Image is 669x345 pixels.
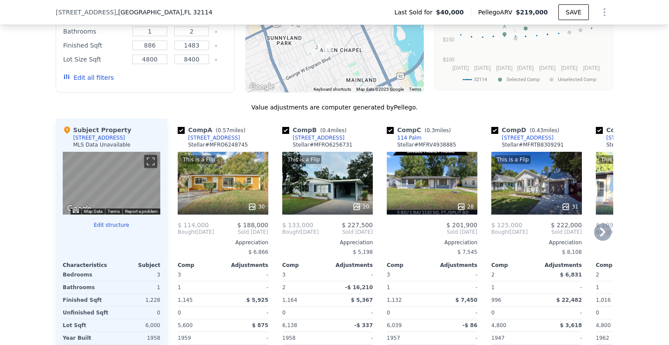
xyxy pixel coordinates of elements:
[63,73,114,82] button: Edit all filters
[387,229,477,236] span: Sold [DATE]
[63,281,110,294] div: Bathrooms
[178,134,240,141] a: [STREET_ADDRESS]
[329,307,373,319] div: -
[108,209,120,214] a: Terms (opens in new tab)
[561,65,578,71] text: [DATE]
[596,322,611,328] span: 4,800
[282,322,297,328] span: 6,138
[596,297,611,303] span: 1,016
[387,239,477,246] div: Appreciation
[491,332,535,344] div: 1947
[63,294,110,306] div: Finished Sqft
[397,141,456,148] div: Stellar # MFRV4938885
[345,284,373,290] span: -$ 16,210
[290,18,307,40] div: 829 Madison Ave
[491,297,501,303] span: 996
[387,281,430,294] div: 1
[225,269,268,281] div: -
[63,25,127,38] div: Bathrooms
[556,297,582,303] span: $ 22,482
[282,229,301,236] span: Bought
[63,126,131,134] div: Subject Property
[116,8,213,17] span: , [GEOGRAPHIC_DATA]
[218,127,230,133] span: 0.57
[394,8,436,17] span: Last Sold for
[282,126,350,134] div: Comp B
[409,87,421,92] a: Terms (opens in new tab)
[214,58,218,61] button: Clear
[538,332,582,344] div: -
[457,249,477,255] span: $ 7,545
[65,203,94,215] img: Google
[579,20,582,25] text: J
[111,262,160,269] div: Subject
[516,9,548,16] span: $219,000
[73,209,79,213] button: Keyboard shortcuts
[387,297,402,303] span: 1,132
[387,272,390,278] span: 3
[507,77,540,82] text: Selected Comp
[502,141,564,148] div: Stellar # MFRTB8309291
[188,134,240,141] div: [STREET_ADDRESS]
[596,332,639,344] div: 1962
[282,332,326,344] div: 1958
[491,222,522,229] span: $ 125,000
[351,297,373,303] span: $ 5,367
[214,44,218,48] button: Clear
[491,281,535,294] div: 1
[73,134,125,141] div: [STREET_ADDRESS]
[596,281,639,294] div: 1
[496,65,513,71] text: [DATE]
[248,249,268,255] span: $ 6,866
[178,229,214,236] div: [DATE]
[537,262,582,269] div: Adjustments
[491,272,495,278] span: 2
[113,294,160,306] div: 1,228
[317,127,350,133] span: ( miles)
[63,269,110,281] div: Bedrooms
[491,262,537,269] div: Comp
[178,297,193,303] span: 1,145
[63,319,110,331] div: Lot Sqft
[282,229,319,236] div: [DATE]
[558,4,589,20] button: SAVE
[397,134,422,141] div: 114 Palm
[63,53,127,65] div: Lot Size Sqft
[225,281,268,294] div: -
[558,77,596,82] text: Unselected Comp
[514,28,517,33] text: L
[214,30,218,34] button: Clear
[434,269,477,281] div: -
[596,222,627,229] span: $ 109,900
[387,322,402,328] span: 6,039
[63,332,110,344] div: Year Built
[188,141,248,148] div: Stellar # MFRO6248745
[356,87,404,92] span: Map data ©2025 Google
[248,202,265,211] div: 30
[113,281,160,294] div: 1
[178,222,209,229] span: $ 114,000
[434,307,477,319] div: -
[113,269,160,281] div: 3
[491,310,495,316] span: 0
[178,281,221,294] div: 1
[329,332,373,344] div: -
[443,37,455,43] text: $150
[181,155,217,164] div: This is a Flip
[56,8,116,17] span: [STREET_ADDRESS]
[528,229,582,236] span: Sold [DATE]
[63,262,111,269] div: Characteristics
[63,152,160,215] div: Street View
[474,65,491,71] text: [DATE]
[178,229,196,236] span: Bought
[453,65,469,71] text: [DATE]
[293,141,352,148] div: Stellar # MFRO6256731
[606,134,658,141] div: [STREET_ADDRESS]
[434,332,477,344] div: -
[282,262,328,269] div: Comp
[214,229,268,236] span: Sold [DATE]
[596,3,613,21] button: Show Options
[73,141,131,148] div: MLS Data Unavailable
[434,281,477,294] div: -
[562,249,582,255] span: $ 8,108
